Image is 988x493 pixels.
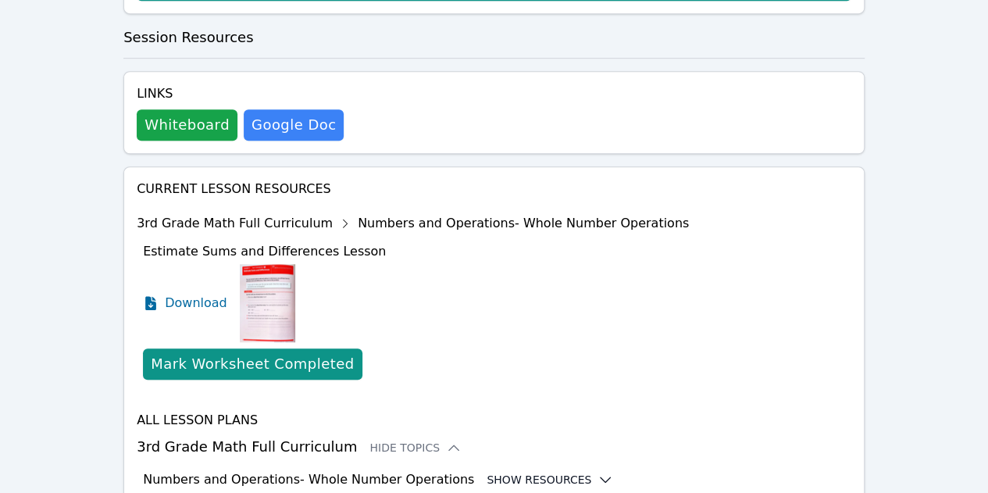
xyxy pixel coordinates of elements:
a: Google Doc [244,109,344,141]
span: Download [165,294,227,313]
h3: Numbers and Operations- Whole Number Operations [143,470,474,489]
button: Mark Worksheet Completed [143,348,362,380]
img: Estimate Sums and Differences Lesson [240,264,295,342]
h3: 3rd Grade Math Full Curriculum [137,436,851,458]
div: Mark Worksheet Completed [151,353,354,375]
button: Whiteboard [137,109,237,141]
button: Hide Topics [369,440,462,455]
a: Download [143,264,227,342]
h3: Session Resources [123,27,865,48]
button: Show Resources [487,472,613,488]
div: 3rd Grade Math Full Curriculum Numbers and Operations- Whole Number Operations [137,211,689,236]
h4: All Lesson Plans [137,411,851,430]
h4: Links [137,84,344,103]
span: Estimate Sums and Differences Lesson [143,244,386,259]
h4: Current Lesson Resources [137,180,851,198]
